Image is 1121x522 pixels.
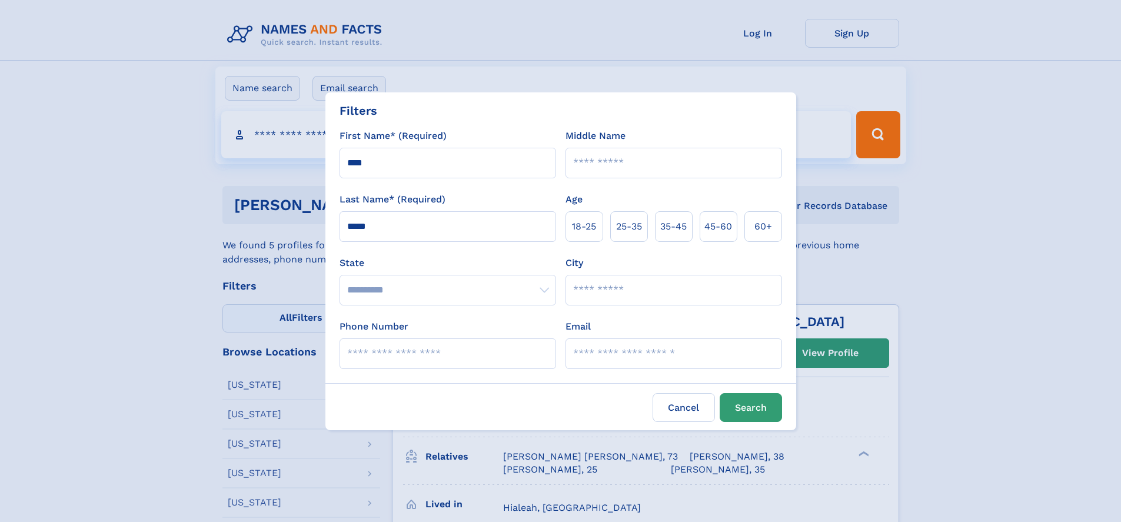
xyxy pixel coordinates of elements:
label: Middle Name [566,129,626,143]
span: 25‑35 [616,220,642,234]
span: 60+ [754,220,772,234]
label: City [566,256,583,270]
label: Phone Number [340,320,408,334]
label: Last Name* (Required) [340,192,445,207]
span: 45‑60 [704,220,732,234]
label: State [340,256,556,270]
button: Search [720,393,782,422]
div: Filters [340,102,377,119]
span: 35‑45 [660,220,687,234]
span: 18‑25 [572,220,596,234]
label: First Name* (Required) [340,129,447,143]
label: Email [566,320,591,334]
label: Age [566,192,583,207]
label: Cancel [653,393,715,422]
